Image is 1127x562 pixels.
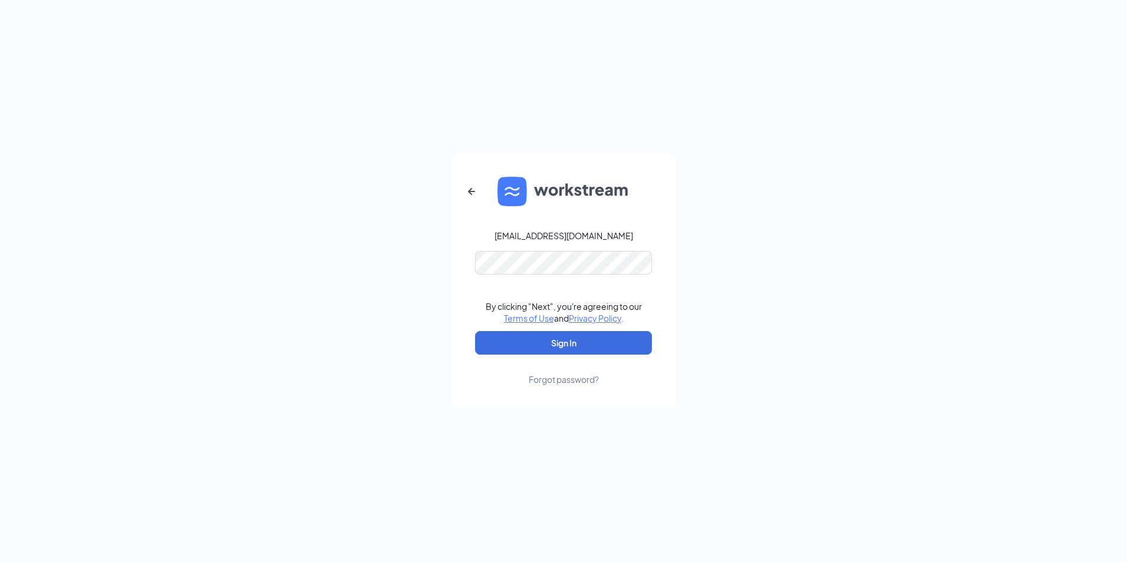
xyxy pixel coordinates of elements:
[529,355,599,385] a: Forgot password?
[486,300,642,324] div: By clicking "Next", you're agreeing to our and .
[475,331,652,355] button: Sign In
[504,313,554,323] a: Terms of Use
[497,177,630,206] img: WS logo and Workstream text
[495,230,633,242] div: [EMAIL_ADDRESS][DOMAIN_NAME]
[464,184,479,199] svg: ArrowLeftNew
[569,313,621,323] a: Privacy Policy
[457,177,486,206] button: ArrowLeftNew
[529,373,599,385] div: Forgot password?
